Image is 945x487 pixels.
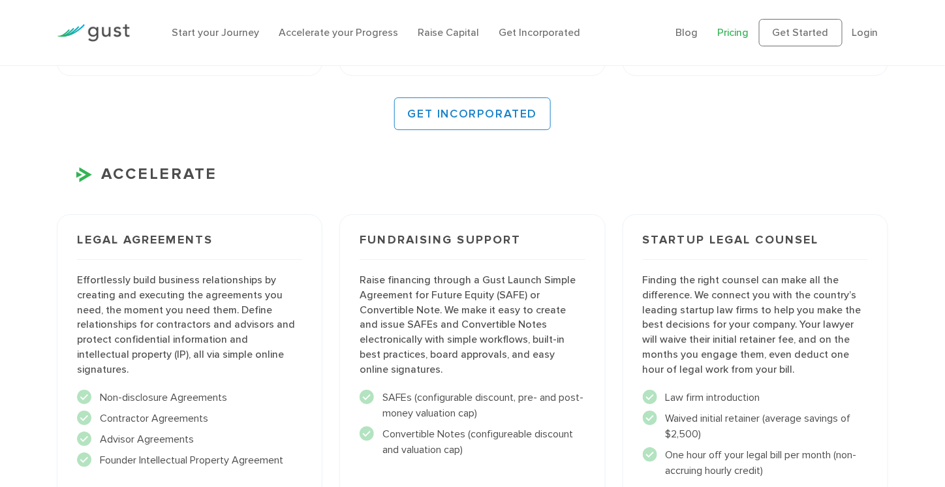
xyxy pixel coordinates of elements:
li: SAFEs (configurable discount, pre- and post-money valuation cap) [360,390,585,421]
a: GET INCORPORATED [394,97,551,130]
li: Advisor Agreements [77,432,302,447]
h3: Legal Agreements [77,234,302,260]
li: Contractor Agreements [77,411,302,426]
li: Founder Intellectual Property Agreement [77,452,302,468]
h3: Fundraising Support [360,234,585,260]
a: Raise Capital [418,26,479,39]
a: Pricing [718,26,749,39]
a: Blog [676,26,698,39]
p: Finding the right counsel can make all the difference. We connect you with the country’s leading ... [643,273,868,377]
a: Get Incorporated [499,26,580,39]
li: Non-disclosure Agreements [77,390,302,405]
a: Get Started [759,19,843,46]
a: Start your Journey [172,26,259,39]
img: Accelerate Icon X2 [76,167,92,182]
h3: Startup Legal Counsel [643,234,868,260]
li: Convertible Notes (configureable discount and valuation cap) [360,426,585,458]
h3: ACCELERATE [57,163,888,186]
a: Login [852,26,878,39]
li: Waived initial retainer (average savings of $2,500) [643,411,868,442]
li: Law firm introduction [643,390,868,405]
li: One hour off your legal bill per month (non-accruing hourly credit) [643,447,868,479]
img: Gust Logo [57,24,130,42]
p: Effortlessly build business relationships by creating and executing the agreements you need, the ... [77,273,302,377]
a: Accelerate your Progress [279,26,398,39]
p: Raise financing through a Gust Launch Simple Agreement for Future Equity (SAFE) or Convertible No... [360,273,585,377]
